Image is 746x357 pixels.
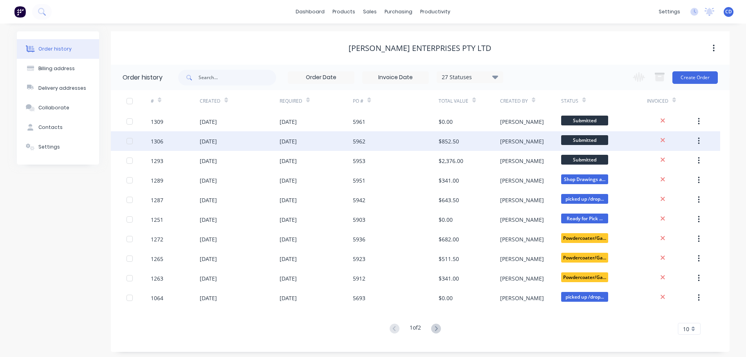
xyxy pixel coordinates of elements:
div: 5942 [353,196,365,204]
div: [DATE] [280,196,297,204]
div: Collaborate [38,104,69,111]
input: Order Date [288,72,354,83]
div: $643.50 [439,196,459,204]
span: Ready for Pick ... [561,214,608,223]
div: 5903 [353,216,365,224]
div: sales [359,6,381,18]
div: [DATE] [280,137,297,145]
span: picked up /drop... [561,194,608,204]
div: [PERSON_NAME] [500,294,544,302]
div: purchasing [381,6,416,18]
span: picked up /drop... [561,292,608,302]
div: PO # [353,98,363,105]
div: Order history [38,45,72,53]
div: 5923 [353,255,365,263]
div: 1289 [151,176,163,185]
div: [DATE] [280,216,297,224]
div: 1293 [151,157,163,165]
div: Invoiced [647,98,668,105]
div: Created [200,90,279,112]
div: 27 Statuses [437,73,503,82]
button: Order history [17,39,99,59]
div: [DATE] [280,255,297,263]
div: Required [280,98,302,105]
div: Invoiced [647,90,696,112]
div: 5951 [353,176,365,185]
div: 1272 [151,235,163,243]
div: settings [655,6,684,18]
img: Factory [14,6,26,18]
div: PO # [353,90,439,112]
span: 10 [683,325,689,333]
div: Created By [500,98,528,105]
div: Order history [123,73,163,82]
div: $682.00 [439,235,459,243]
div: [PERSON_NAME] [500,274,544,283]
div: Status [561,98,578,105]
span: Powdercoater/Ga... [561,233,608,243]
div: [DATE] [200,255,217,263]
div: productivity [416,6,454,18]
input: Search... [199,70,276,85]
div: [DATE] [280,235,297,243]
div: 1263 [151,274,163,283]
div: 1309 [151,118,163,126]
div: Contacts [38,124,63,131]
div: [DATE] [200,216,217,224]
div: [DATE] [200,118,217,126]
div: $0.00 [439,216,453,224]
div: [DATE] [200,294,217,302]
button: Create Order [672,71,718,84]
div: [DATE] [200,137,217,145]
div: Status [561,90,647,112]
div: [PERSON_NAME] [500,196,544,204]
div: [DATE] [280,274,297,283]
span: CD [725,8,732,15]
div: Delivery addresses [38,85,86,92]
div: 1 of 2 [410,323,421,335]
div: [DATE] [200,196,217,204]
button: Collaborate [17,98,99,118]
div: $341.00 [439,176,459,185]
div: $0.00 [439,118,453,126]
button: Settings [17,137,99,157]
div: [PERSON_NAME] [500,118,544,126]
div: Settings [38,143,60,150]
div: 5953 [353,157,365,165]
span: Submitted [561,116,608,125]
div: Total Value [439,98,468,105]
div: [DATE] [200,274,217,283]
div: 5961 [353,118,365,126]
div: $511.50 [439,255,459,263]
span: Submitted [561,155,608,165]
div: Created [200,98,220,105]
div: 1265 [151,255,163,263]
div: $852.50 [439,137,459,145]
span: Powdercoater/Ga... [561,272,608,282]
div: 5693 [353,294,365,302]
button: Contacts [17,118,99,137]
div: [DATE] [280,157,297,165]
div: [DATE] [280,294,297,302]
div: products [329,6,359,18]
span: Submitted [561,135,608,145]
input: Invoice Date [363,72,428,83]
span: Powdercoater/Ga... [561,253,608,263]
div: Billing address [38,65,75,72]
div: # [151,90,200,112]
div: [DATE] [200,176,217,185]
div: 1251 [151,216,163,224]
div: [PERSON_NAME] Enterprises PTY LTD [349,43,491,53]
div: # [151,98,154,105]
div: [PERSON_NAME] [500,137,544,145]
div: $341.00 [439,274,459,283]
button: Delivery addresses [17,78,99,98]
div: [DATE] [280,176,297,185]
div: [PERSON_NAME] [500,235,544,243]
div: 1287 [151,196,163,204]
div: $0.00 [439,294,453,302]
span: Shop Drawings a... [561,174,608,184]
div: [PERSON_NAME] [500,157,544,165]
div: 1306 [151,137,163,145]
div: [PERSON_NAME] [500,216,544,224]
